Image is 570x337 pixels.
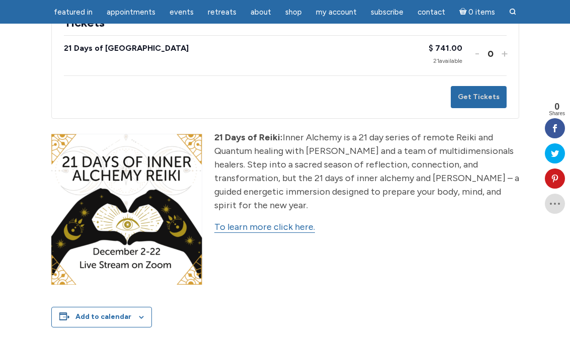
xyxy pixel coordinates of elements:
button: View links to add events to your calendar [75,312,131,321]
i: Cart [459,8,469,17]
a: featured in [48,3,99,22]
a: Retreats [202,3,242,22]
span: Retreats [208,8,236,17]
a: Events [164,3,200,22]
span: Shop [285,8,302,17]
span: featured in [54,8,93,17]
span: 0 items [468,9,495,16]
span: 0 [549,102,565,111]
span: $ [429,43,433,53]
a: Contact [412,3,451,22]
button: + [501,46,507,60]
span: Shares [549,111,565,116]
span: Contact [418,8,445,17]
span: Subscribe [371,8,403,17]
span: 741.00 [435,43,462,53]
a: Shop [279,3,308,22]
a: Subscribe [365,3,410,22]
div: 21 Days of [GEOGRAPHIC_DATA] [64,42,429,55]
button: Get Tickets [451,86,507,109]
span: About [251,8,271,17]
a: To learn more click here. [214,221,315,233]
a: Cart0 items [453,2,502,22]
span: My Account [316,8,357,17]
a: My Account [310,3,363,22]
strong: 21 Days of Reiki: [214,132,283,143]
button: - [474,46,480,60]
span: Events [170,8,194,17]
div: available [429,57,462,65]
a: Appointments [101,3,161,22]
span: Inner Alchemy is a 21 day series of remote Reiki and Quantum healing with [PERSON_NAME] and a tea... [214,132,519,211]
a: About [245,3,277,22]
span: 21 [433,57,439,64]
span: Appointments [107,8,155,17]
